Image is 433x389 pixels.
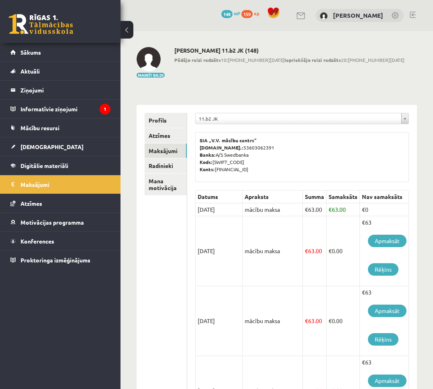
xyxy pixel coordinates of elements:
a: Atzīmes [10,194,110,213]
p: 53603062391 A/S Swedbanka [SWIFT_CODE] [FINANCIAL_ID] [200,137,404,173]
a: Mācību resursi [10,119,110,137]
a: Informatīvie ziņojumi1 [10,100,110,118]
span: Mācību resursi [20,124,59,131]
span: 148 [221,10,233,18]
th: Samaksāts [327,190,360,203]
a: [DEMOGRAPHIC_DATA] [10,137,110,156]
span: mP [234,10,240,16]
span: Atzīmes [20,200,42,207]
a: Sākums [10,43,110,61]
img: Kristiāna Ozola [320,12,328,20]
span: € [329,206,332,213]
span: € [305,247,308,254]
td: mācību maksa [243,216,303,286]
span: € [305,317,308,324]
td: 63.00 [303,286,327,356]
a: 159 xp [241,10,263,16]
td: mācību maksa [243,203,303,216]
span: € [329,247,332,254]
td: [DATE] [195,286,242,356]
a: [PERSON_NAME] [333,11,383,19]
span: Proktoringa izmēģinājums [20,256,90,264]
span: [DEMOGRAPHIC_DATA] [20,143,84,150]
a: Aktuāli [10,62,110,80]
a: Rēķins [368,333,398,346]
span: Motivācijas programma [20,219,84,226]
td: €0 [360,203,409,216]
b: Pēdējo reizi redzēts [174,57,221,63]
td: 63.00 [303,216,327,286]
td: mācību maksa [243,286,303,356]
b: SIA „V.V. mācību centrs” [200,137,257,143]
span: € [329,317,332,324]
th: Apraksts [243,190,303,203]
th: Summa [303,190,327,203]
td: 63.00 [303,203,327,216]
h2: [PERSON_NAME] 11.b2 JK (148) [174,47,404,54]
a: Apmaksāt [368,235,406,247]
i: 1 [100,104,110,115]
td: 0.00 [327,286,360,356]
td: 0.00 [327,216,360,286]
a: Atzīmes [145,128,187,143]
th: Datums [195,190,242,203]
a: Konferences [10,232,110,250]
legend: Informatīvie ziņojumi [20,100,110,118]
span: xp [254,10,259,16]
b: Iepriekšējo reizi redzēts [284,57,341,63]
a: Rīgas 1. Tālmācības vidusskola [9,14,73,34]
td: €63 [360,216,409,286]
th: Nav samaksāts [360,190,409,203]
a: Apmaksāt [368,375,406,387]
span: Sākums [20,49,41,56]
td: [DATE] [195,203,242,216]
a: Proktoringa izmēģinājums [10,251,110,269]
legend: Ziņojumi [20,81,110,99]
button: Mainīt bildi [137,73,165,78]
span: Digitālie materiāli [20,162,68,169]
a: Maksājumi [10,175,110,194]
img: Kristiāna Ozola [137,47,161,71]
span: 10:[PHONE_NUMBER][DATE] 20:[PHONE_NUMBER][DATE] [174,56,404,63]
b: Banka: [200,152,216,158]
span: € [305,206,308,213]
a: Radinieki [145,158,187,173]
span: Aktuāli [20,68,40,75]
a: Profils [145,113,187,128]
a: Ziņojumi [10,81,110,99]
a: Apmaksāt [368,305,406,317]
a: 11.b2 JK [196,113,408,124]
a: Maksājumi [145,143,187,158]
td: 63.00 [327,203,360,216]
b: Konts: [200,166,215,172]
a: 148 mP [221,10,240,16]
span: 11.b2 JK [199,113,398,124]
a: Mana motivācija [145,174,187,195]
span: 159 [241,10,253,18]
a: Rēķins [368,263,398,276]
td: €63 [360,286,409,356]
b: Kods: [200,159,212,165]
a: Motivācijas programma [10,213,110,231]
legend: Maksājumi [20,175,110,194]
a: Digitālie materiāli [10,156,110,175]
b: [DOMAIN_NAME].: [200,144,243,151]
span: Konferences [20,237,54,245]
td: [DATE] [195,216,242,286]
